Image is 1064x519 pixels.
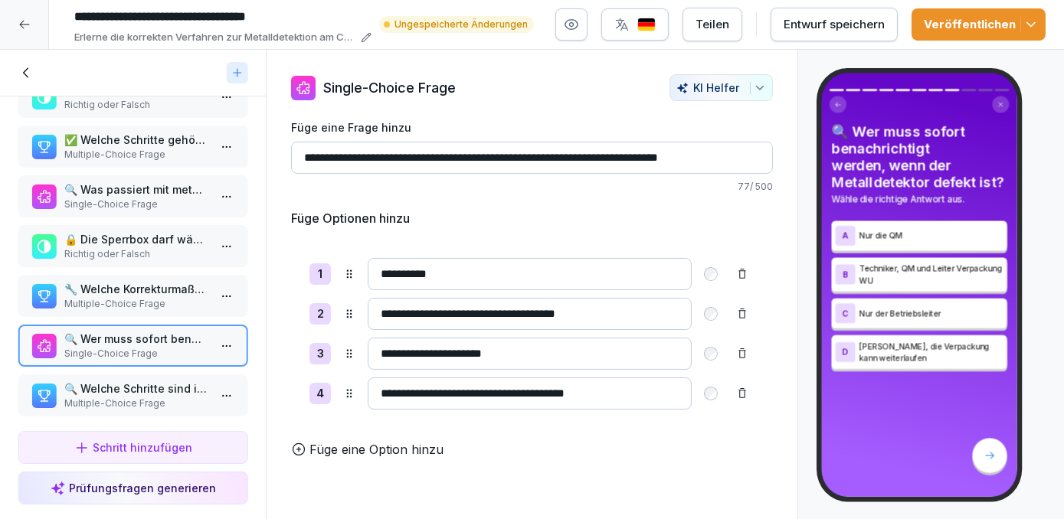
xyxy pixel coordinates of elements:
div: 🔍 Was passiert mit metallfreien Produkten nach dem erfolgreichen Funktionstest?Single-Choice Frage [18,175,247,217]
div: Entwurf speichern [784,16,885,33]
p: D [843,348,849,357]
p: 77 / 500 [291,180,773,194]
p: 1 [318,266,322,283]
p: 🔍 Was passiert mit metallfreien Produkten nach dem erfolgreichen Funktionstest? [64,181,208,197]
img: de.svg [637,18,656,32]
div: 🔧 Welche Korrekturmaßnahmen dürfen durchgeführt werden?Multiple-Choice Frage [18,275,247,317]
p: C [843,308,849,318]
p: 🔧 Welche Korrekturmaßnahmen dürfen durchgeführt werden? [64,281,208,297]
p: Wähle die richtige Antwort aus. [831,192,1007,206]
p: Richtig oder Falsch [64,247,208,261]
p: A [843,231,849,240]
p: 🔍 Welche Schritte sind im Falle eines Defektes zu unternehmen? [64,380,208,397]
button: KI Helfer [670,74,773,101]
button: Prüfungsfragen generieren [18,472,247,504]
p: Techniker, QM und Leiter Verpackung WU [859,263,1003,286]
p: 3 [317,345,324,363]
button: Entwurf speichern [771,8,898,41]
p: Single-Choice Frage [323,77,456,98]
h5: Füge Optionen hinzu [291,209,410,227]
p: 🔒 Die Sperrbox darf während der Verpackungstätigkeiten offen bleiben. [64,231,208,247]
p: Nur der Betriebsleiter [859,308,1003,320]
button: Teilen [683,8,742,41]
div: 🔍 Welche Schritte sind im Falle eines Defektes zu unternehmen?Multiple-Choice Frage [18,374,247,416]
h4: 🔍 Wer muss sofort benachrichtigt werden, wenn der Metalldetektor defekt ist? [831,122,1007,190]
p: B [843,270,848,279]
p: Multiple-Choice Frage [64,297,208,311]
div: 🔍 Wer muss sofort benachrichtigt werden, wenn der Metalldetektor defekt ist?Single-Choice Frage [18,325,247,367]
div: ℹ️ Die Programmnummer für jedes Produkt wird im SAP Artikelstamm gewartet und bei Produktscan aut... [18,76,247,118]
p: Multiple-Choice Frage [64,397,208,410]
p: Richtig oder Falsch [64,98,208,112]
button: Schritt hinzufügen [18,431,247,464]
p: Erlerne die korrekten Verfahren zur Metalldetektion am CCP3, einschließlich Funktionstests, Ursac... [74,30,356,45]
p: 4 [316,385,324,403]
div: Schritt hinzufügen [74,439,192,455]
div: 🔒 Die Sperrbox darf während der Verpackungstätigkeiten offen bleiben.Richtig oder Falsch [18,225,247,267]
p: Multiple-Choice Frage [64,148,208,162]
p: Single-Choice Frage [64,197,208,211]
p: [PERSON_NAME], die Verpackung kann weiterlaufen [859,340,1003,364]
p: Füge eine Option hinzu [309,440,444,459]
p: ✅ Welche Schritte gehören zum Funktionstest (Auditcheck)? [64,132,208,148]
label: Füge eine Frage hinzu [291,119,773,135]
div: Prüfungsfragen generieren [51,480,216,496]
div: KI Helfer [676,81,766,94]
div: Teilen [696,16,729,33]
button: Veröffentlichen [912,8,1046,41]
p: Nur die QM [859,230,1003,242]
div: Veröffentlichen [924,16,1033,33]
div: ✅ Welche Schritte gehören zum Funktionstest (Auditcheck)?Multiple-Choice Frage [18,126,247,168]
p: Ungespeicherte Änderungen [394,18,528,31]
p: 🔍 Wer muss sofort benachrichtigt werden, wenn der Metalldetektor defekt ist? [64,331,208,347]
p: 2 [317,305,324,323]
p: Single-Choice Frage [64,347,208,361]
